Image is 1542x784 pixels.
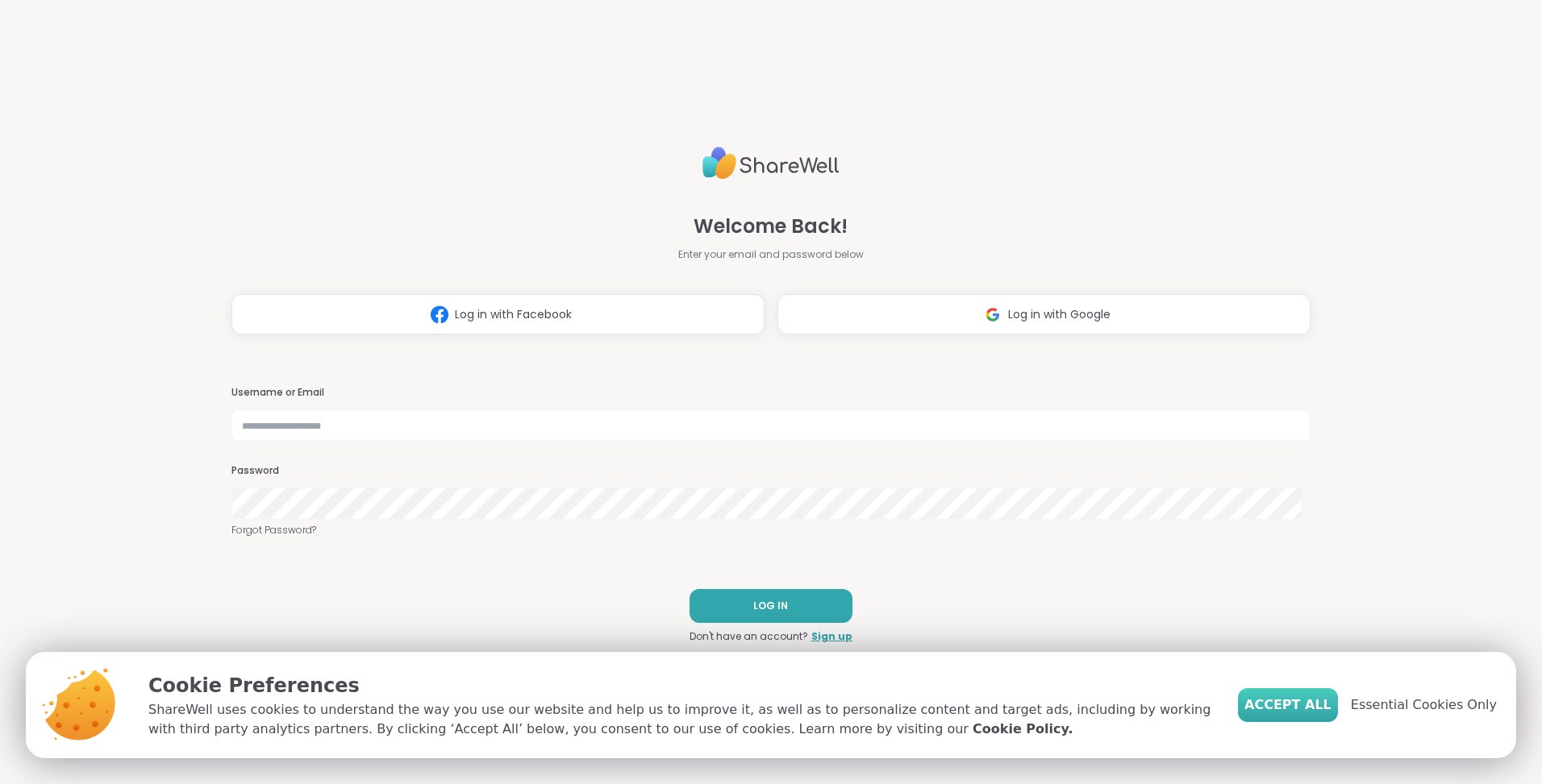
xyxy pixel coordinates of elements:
[678,247,864,262] span: Enter your email and password below
[977,300,1008,330] img: ShareWell Logomark
[1238,688,1338,722] button: Accept All
[1008,306,1111,323] span: Log in with Google
[455,306,572,323] span: Log in with Facebook
[424,300,455,330] img: ShareWell Logomark
[231,386,1311,400] h3: Username or Email
[753,599,788,613] span: LOG IN
[690,589,852,623] button: LOG IN
[148,700,1212,739] p: ShareWell uses cookies to understand the way you use our website and help us to improve it, as we...
[231,523,1311,537] a: Forgot Password?
[702,140,840,186] img: ShareWell Logo
[1351,695,1497,715] span: Essential Cookies Only
[973,720,1073,739] a: Cookie Policy.
[148,671,1212,700] p: Cookie Preferences
[231,294,765,334] button: Log in with Facebook
[694,212,848,241] span: Welcome Back!
[777,294,1311,334] button: Log in with Google
[811,629,852,644] a: Sign up
[1244,695,1332,715] span: Accept All
[690,629,808,644] span: Don't have an account?
[231,464,1311,478] h3: Password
